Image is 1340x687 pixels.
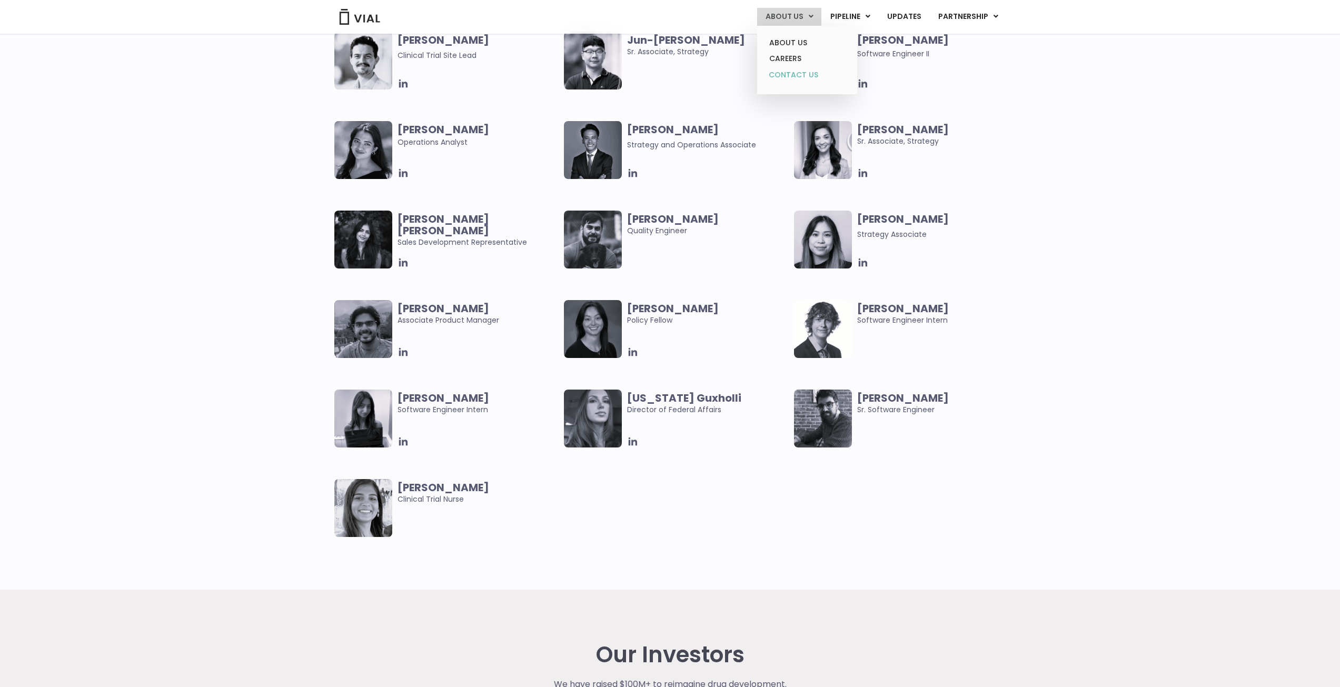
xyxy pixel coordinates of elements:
b: [PERSON_NAME] [PERSON_NAME] [398,212,489,238]
img: Black and white image of woman. [564,390,622,447]
span: Associate Product Manager [398,303,559,326]
span: Policy Fellow [627,303,789,326]
a: CONTACT US [761,67,853,84]
span: Software Engineer Intern [857,303,1019,326]
span: Software Engineer Intern [398,392,559,415]
span: Director of Federal Affairs [627,392,789,415]
b: [PERSON_NAME] [398,480,489,495]
span: Clinical Trial Site Lead [398,50,477,61]
b: [PERSON_NAME] [398,33,489,47]
img: Smiling woman named Claudia [564,300,622,358]
span: Strategy and Operations Associate [627,140,756,150]
b: [PERSON_NAME] [398,301,489,316]
b: [PERSON_NAME] [857,391,949,405]
b: [PERSON_NAME] [398,391,489,405]
b: [PERSON_NAME] [857,212,949,226]
span: Quality Engineer [627,213,789,236]
b: [PERSON_NAME] [627,212,719,226]
img: Headshot of smiling man named Abhinav [334,300,392,358]
a: PARTNERSHIPMenu Toggle [930,8,1007,26]
span: Sr. Software Engineer [857,392,1019,415]
img: Headshot of smiling woman named Sharicka [334,121,392,179]
a: ABOUT US [761,35,853,51]
span: Software Engineer II [857,48,929,59]
img: Image of smiling man named Glenn [334,32,392,89]
b: [PERSON_NAME] [627,301,719,316]
a: UPDATES [879,8,929,26]
img: Smiling man named Dugi Surdulli [794,390,852,447]
img: Smiling woman named Deepa [334,479,392,537]
span: Strategy Associate [857,229,927,240]
img: Headshot of smiling woman named Vanessa [794,211,852,268]
span: Clinical Trial Nurse [398,482,559,505]
b: Jun-[PERSON_NAME] [627,33,745,47]
img: Vial Logo [339,9,381,25]
b: [PERSON_NAME] [857,301,949,316]
span: Sr. Associate, Strategy [627,34,789,57]
a: PIPELINEMenu Toggle [822,8,878,26]
a: CAREERS [761,51,853,67]
img: Smiling woman named Harman [334,211,392,268]
img: Man smiling posing for picture [564,211,622,268]
b: [PERSON_NAME] [857,122,949,137]
b: [PERSON_NAME] [857,33,949,47]
b: [US_STATE] Guxholli [627,391,741,405]
b: [PERSON_NAME] [398,122,489,137]
span: Operations Analyst [398,124,559,148]
img: Image of smiling man named Jun-Goo [564,32,622,89]
img: Headshot of smiling man named Urann [564,121,622,179]
img: Smiling woman named Ana [794,121,852,179]
span: Sr. Associate, Strategy [857,124,1019,147]
b: [PERSON_NAME] [627,122,719,137]
a: ABOUT USMenu Toggle [757,8,821,26]
h2: Our Investors [596,642,745,668]
span: Sales Development Representative [398,213,559,248]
